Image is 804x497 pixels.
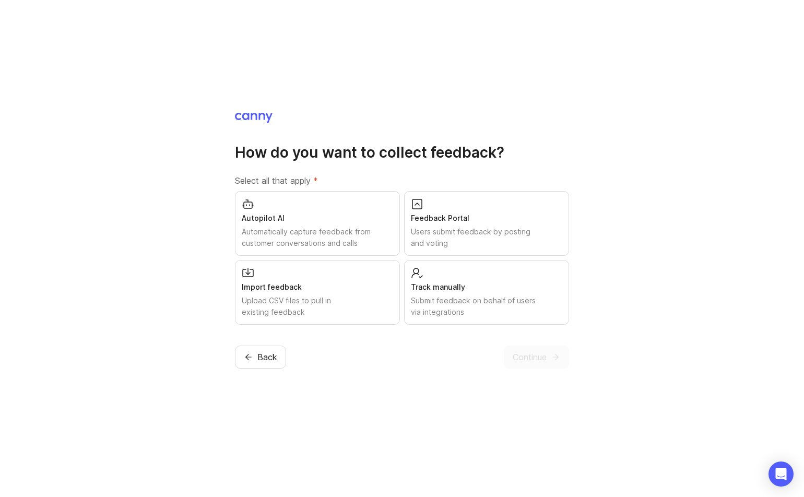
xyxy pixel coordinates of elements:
div: Track manually [411,281,562,293]
div: Users submit feedback by posting and voting [411,226,562,249]
label: Select all that apply [235,174,569,187]
div: Autopilot AI [242,212,393,224]
button: Track manuallySubmit feedback on behalf of users via integrations [404,260,569,325]
button: Autopilot AIAutomatically capture feedback from customer conversations and calls [235,191,400,256]
div: Submit feedback on behalf of users via integrations [411,295,562,318]
div: Upload CSV files to pull in existing feedback [242,295,393,318]
img: Canny Home [235,113,273,123]
div: Automatically capture feedback from customer conversations and calls [242,226,393,249]
div: Open Intercom Messenger [768,462,794,487]
button: Import feedbackUpload CSV files to pull in existing feedback [235,260,400,325]
button: Back [235,346,286,369]
div: Import feedback [242,281,393,293]
span: Back [257,351,277,363]
h1: How do you want to collect feedback? [235,143,569,162]
button: Feedback PortalUsers submit feedback by posting and voting [404,191,569,256]
div: Feedback Portal [411,212,562,224]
